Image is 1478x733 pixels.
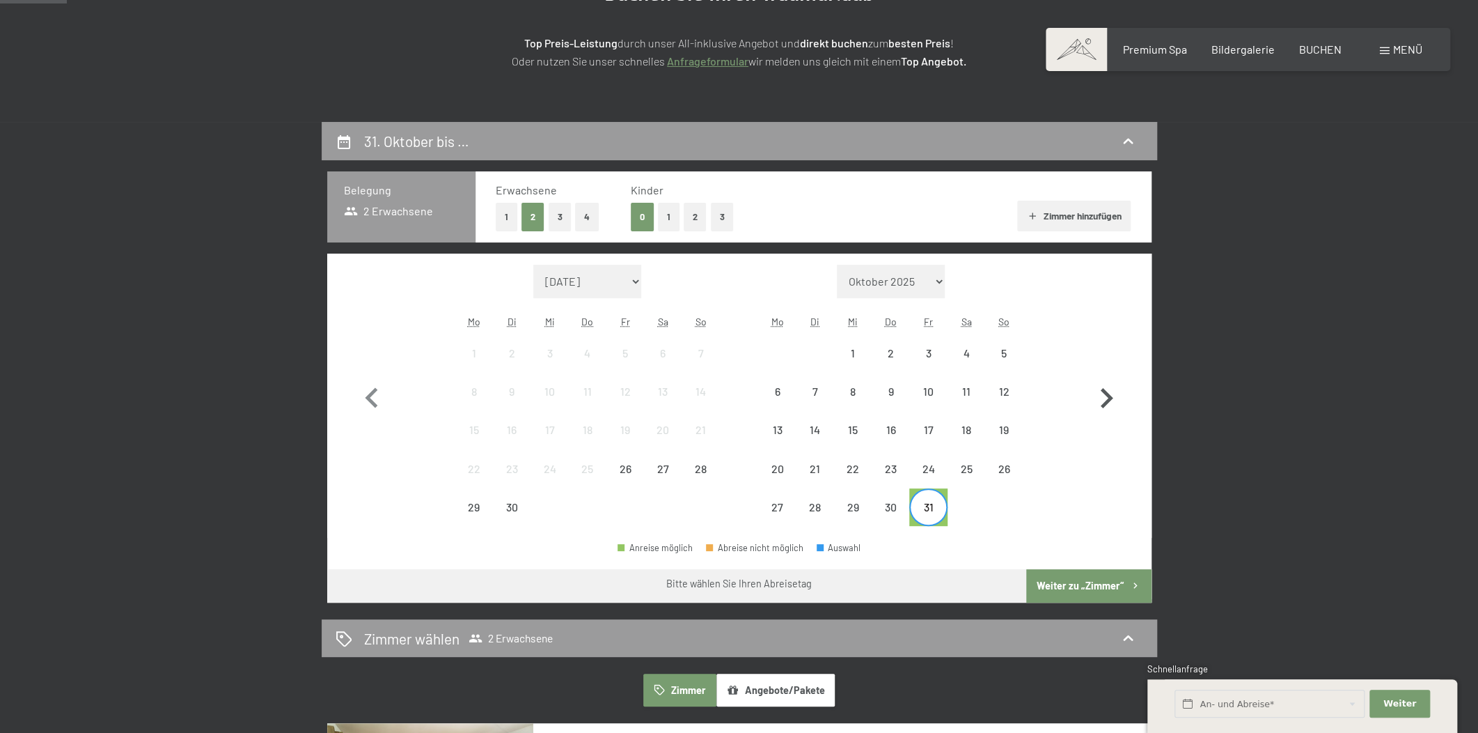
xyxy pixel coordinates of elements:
button: Angebote/Pakete [716,674,835,706]
div: Fri Oct 31 2025 [909,488,947,526]
span: 2 Erwachsene [344,203,434,219]
div: Mon Sep 15 2025 [455,411,493,449]
div: Sun Sep 07 2025 [682,334,719,372]
div: Wed Oct 08 2025 [834,373,872,410]
div: Abreise nicht möglich [948,334,985,372]
h3: Belegung [344,183,459,198]
div: 7 [683,348,718,383]
div: 25 [949,463,984,498]
div: Mon Sep 08 2025 [455,373,493,410]
div: Tue Oct 07 2025 [796,373,834,410]
button: Zimmer [643,674,716,706]
div: 21 [798,463,833,498]
div: 11 [570,386,605,421]
div: 6 [645,348,680,383]
abbr: Donnerstag [885,316,897,327]
div: Sat Sep 27 2025 [644,449,682,487]
div: Abreise nicht möglich [909,334,947,372]
div: Wed Sep 10 2025 [530,373,568,410]
button: Nächster Monat [1086,265,1126,527]
div: 3 [911,348,945,383]
div: Tue Sep 09 2025 [493,373,530,410]
div: Thu Sep 11 2025 [569,373,606,410]
div: Wed Sep 24 2025 [530,449,568,487]
div: Abreise nicht möglich [834,488,872,526]
div: Wed Oct 29 2025 [834,488,872,526]
abbr: Mittwoch [848,316,858,327]
div: Abreise nicht möglich [909,449,947,487]
div: Abreise nicht möglich [872,373,909,410]
div: 15 [457,424,492,459]
div: 17 [532,424,567,459]
div: Sun Oct 26 2025 [985,449,1023,487]
div: Tue Oct 28 2025 [796,488,834,526]
div: 4 [949,348,984,383]
div: 11 [949,386,984,421]
div: 8 [835,386,870,421]
div: Abreise nicht möglich [985,373,1023,410]
button: Weiter zu „Zimmer“ [1026,569,1151,603]
div: Abreise nicht möglich [796,449,834,487]
div: 5 [608,348,643,383]
div: Thu Oct 30 2025 [872,488,909,526]
div: Sat Oct 04 2025 [948,334,985,372]
div: Abreise nicht möglich [644,449,682,487]
div: 16 [873,424,908,459]
div: Bitte wählen Sie Ihren Abreisetag [666,577,812,591]
abbr: Sonntag [998,316,1009,327]
div: Sun Oct 12 2025 [985,373,1023,410]
div: Tue Oct 14 2025 [796,411,834,449]
div: Abreise nicht möglich [530,449,568,487]
div: Abreise nicht möglich [948,373,985,410]
div: 30 [873,502,908,537]
span: Bildergalerie [1211,43,1275,56]
div: Mon Oct 20 2025 [758,449,796,487]
button: 1 [496,203,517,231]
strong: besten Preis [888,36,950,49]
div: Mon Sep 01 2025 [455,334,493,372]
span: Menü [1393,43,1422,56]
strong: Top Angebot. [901,54,966,68]
div: 21 [683,424,718,459]
abbr: Samstag [658,316,668,327]
div: Abreise nicht möglich [909,411,947,449]
div: Abreise nicht möglich [872,334,909,372]
div: Sun Sep 14 2025 [682,373,719,410]
div: Abreise nicht möglich [872,488,909,526]
div: 9 [494,386,529,421]
div: 1 [457,348,492,383]
a: Premium Spa [1122,43,1186,56]
div: Abreise nicht möglich [948,449,985,487]
abbr: Sonntag [695,316,707,327]
div: Abreise möglich [909,488,947,526]
div: 13 [760,424,794,459]
div: Abreise nicht möglich [455,373,493,410]
div: Sun Sep 21 2025 [682,411,719,449]
button: Vorheriger Monat [352,265,392,527]
div: 6 [760,386,794,421]
button: 2 [521,203,544,231]
div: 9 [873,386,908,421]
button: 2 [684,203,707,231]
button: 0 [631,203,654,231]
div: 30 [494,502,529,537]
div: Abreise nicht möglich [796,411,834,449]
abbr: Dienstag [810,316,819,327]
div: 13 [645,386,680,421]
div: Thu Sep 18 2025 [569,411,606,449]
div: Sat Sep 20 2025 [644,411,682,449]
div: 10 [532,386,567,421]
div: 1 [835,348,870,383]
abbr: Dienstag [508,316,517,327]
abbr: Freitag [924,316,933,327]
div: Wed Sep 17 2025 [530,411,568,449]
div: 5 [986,348,1021,383]
div: 2 [873,348,908,383]
abbr: Samstag [961,316,971,327]
div: 23 [873,463,908,498]
div: Sat Oct 11 2025 [948,373,985,410]
div: Abreise nicht möglich [796,373,834,410]
abbr: Mittwoch [544,316,554,327]
div: Abreise nicht möglich [606,373,644,410]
